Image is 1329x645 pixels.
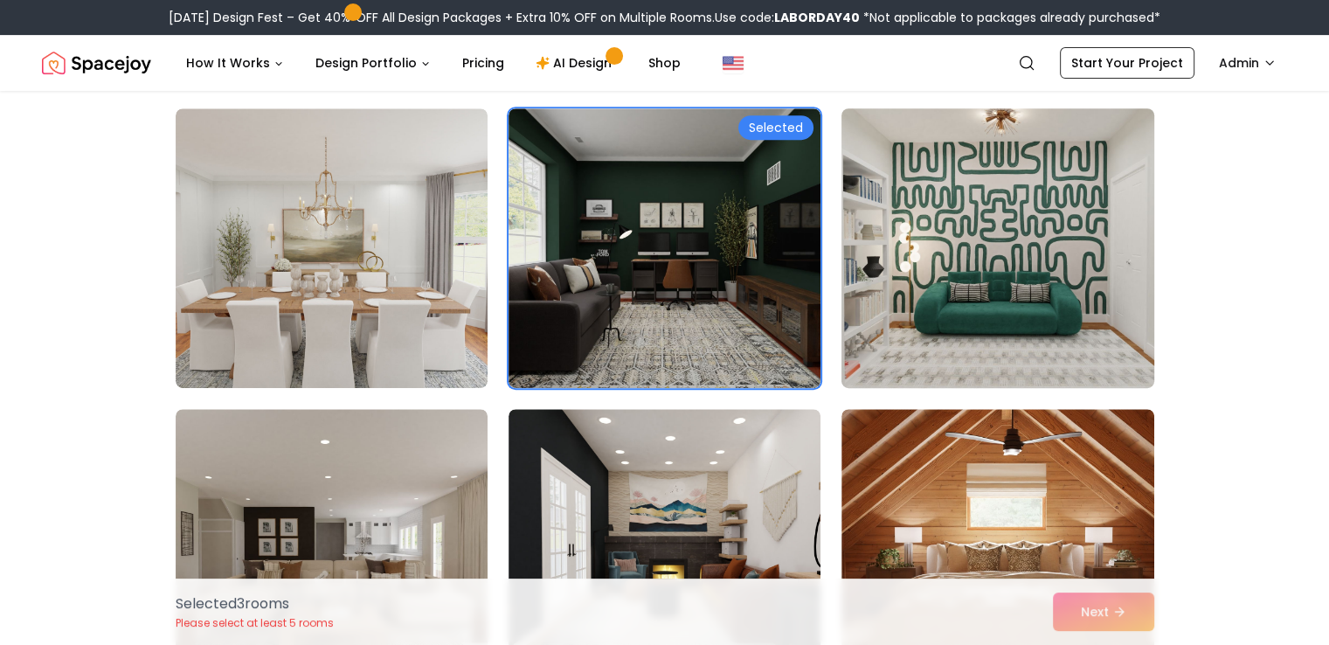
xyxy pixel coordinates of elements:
[176,108,488,388] img: Room room-7
[715,9,860,26] span: Use code:
[774,9,860,26] b: LABORDAY40
[176,616,334,630] p: Please select at least 5 rooms
[723,52,744,73] img: United States
[169,9,1160,26] div: [DATE] Design Fest – Get 40% OFF All Design Packages + Extra 10% OFF on Multiple Rooms.
[738,115,813,140] div: Selected
[172,45,695,80] nav: Main
[509,108,820,388] img: Room room-8
[860,9,1160,26] span: *Not applicable to packages already purchased*
[634,45,695,80] a: Shop
[42,45,151,80] img: Spacejoy Logo
[176,593,334,614] p: Selected 3 room s
[1060,47,1194,79] a: Start Your Project
[1208,47,1287,79] button: Admin
[522,45,631,80] a: AI Design
[834,101,1161,395] img: Room room-9
[42,35,1287,91] nav: Global
[301,45,445,80] button: Design Portfolio
[42,45,151,80] a: Spacejoy
[448,45,518,80] a: Pricing
[172,45,298,80] button: How It Works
